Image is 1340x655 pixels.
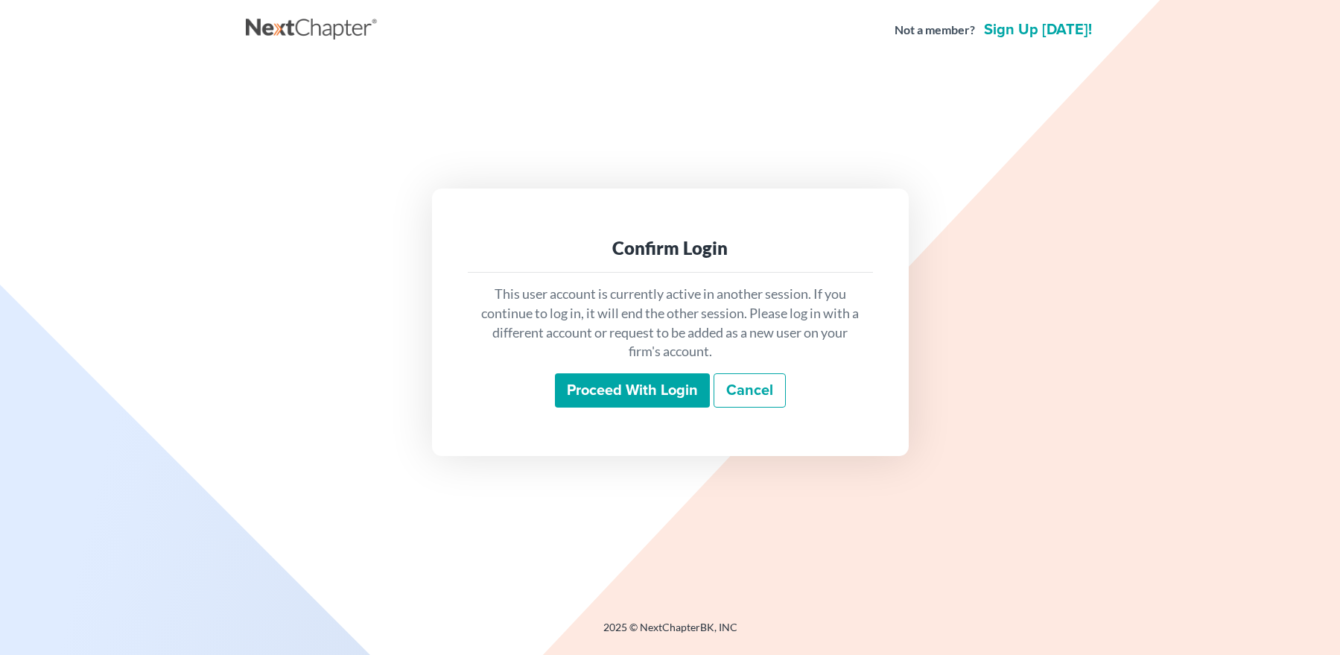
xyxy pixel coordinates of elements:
[555,373,710,408] input: Proceed with login
[981,22,1095,37] a: Sign up [DATE]!
[895,22,975,39] strong: Not a member?
[714,373,786,408] a: Cancel
[246,620,1095,647] div: 2025 © NextChapterBK, INC
[480,285,861,361] p: This user account is currently active in another session. If you continue to log in, it will end ...
[480,236,861,260] div: Confirm Login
